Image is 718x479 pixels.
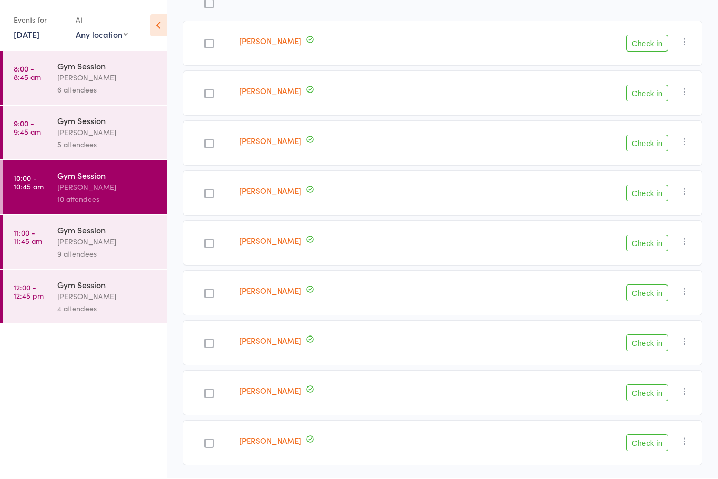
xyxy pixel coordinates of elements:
[14,12,65,29] div: Events for
[239,286,301,297] a: [PERSON_NAME]
[626,85,668,102] button: Check in
[239,236,301,247] a: [PERSON_NAME]
[626,335,668,352] button: Check in
[57,279,158,291] div: Gym Session
[57,193,158,206] div: 10 attendees
[3,270,167,324] a: 12:00 -12:45 pmGym Session[PERSON_NAME]4 attendees
[57,84,158,96] div: 6 attendees
[3,52,167,105] a: 8:00 -8:45 amGym Session[PERSON_NAME]6 attendees
[57,139,158,151] div: 5 attendees
[3,161,167,215] a: 10:00 -10:45 amGym Session[PERSON_NAME]10 attendees
[57,115,158,127] div: Gym Session
[239,136,301,147] a: [PERSON_NAME]
[57,303,158,315] div: 4 attendees
[239,385,301,396] a: [PERSON_NAME]
[3,216,167,269] a: 11:00 -11:45 amGym Session[PERSON_NAME]9 attendees
[626,235,668,252] button: Check in
[57,181,158,193] div: [PERSON_NAME]
[626,135,668,152] button: Check in
[239,86,301,97] a: [PERSON_NAME]
[239,435,301,446] a: [PERSON_NAME]
[239,335,301,346] a: [PERSON_NAME]
[76,12,128,29] div: At
[14,65,41,81] time: 8:00 - 8:45 am
[239,186,301,197] a: [PERSON_NAME]
[14,29,39,40] a: [DATE]
[14,283,44,300] time: 12:00 - 12:45 pm
[57,170,158,181] div: Gym Session
[14,119,41,136] time: 9:00 - 9:45 am
[626,385,668,402] button: Check in
[57,248,158,260] div: 9 attendees
[626,35,668,52] button: Check in
[57,225,158,236] div: Gym Session
[14,174,44,191] time: 10:00 - 10:45 am
[14,229,42,246] time: 11:00 - 11:45 am
[3,106,167,160] a: 9:00 -9:45 amGym Session[PERSON_NAME]5 attendees
[76,29,128,40] div: Any location
[57,291,158,303] div: [PERSON_NAME]
[626,285,668,302] button: Check in
[57,236,158,248] div: [PERSON_NAME]
[57,127,158,139] div: [PERSON_NAME]
[57,60,158,72] div: Gym Session
[57,72,158,84] div: [PERSON_NAME]
[626,185,668,202] button: Check in
[626,435,668,452] button: Check in
[239,36,301,47] a: [PERSON_NAME]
